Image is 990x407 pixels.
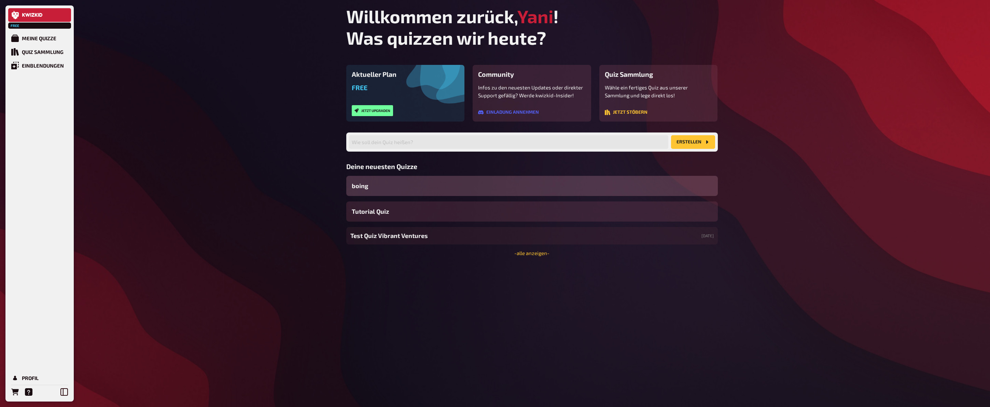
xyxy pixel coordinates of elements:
[8,31,71,45] a: Meine Quizze
[8,45,71,59] a: Quiz Sammlung
[350,231,428,240] span: Test Quiz Vibrant Ventures
[352,207,389,216] span: Tutorial Quiz
[22,62,64,69] div: Einblendungen
[605,70,712,78] h3: Quiz Sammlung
[478,84,586,99] p: Infos zu den neuesten Updates oder direkter Support gefällig? Werde kwizkid-Insider!
[605,110,647,116] a: Jetzt stöbern
[349,135,668,149] input: Wie soll dein Quiz heißen?
[701,233,714,239] small: [DATE]
[478,110,539,116] a: Einladung annehmen
[346,201,718,222] a: Tutorial Quiz
[671,135,715,149] button: Erstellen
[478,110,539,115] button: Einladung annehmen
[9,24,21,28] span: Free
[22,49,64,55] div: Quiz Sammlung
[605,84,712,99] p: Wähle ein fertiges Quiz aus unserer Sammlung und lege direkt los!
[346,163,718,170] h3: Deine neuesten Quizze
[346,5,718,48] h1: Willkommen zurück, ! Was quizzen wir heute?
[478,70,586,78] h3: Community
[8,385,22,399] a: Bestellungen
[8,59,71,72] a: Einblendungen
[22,375,39,381] div: Profil
[352,181,368,191] span: boing
[346,176,718,196] a: boing
[514,250,549,256] a: -alle anzeigen-
[352,84,367,92] span: Free
[346,227,718,244] a: Test Quiz Vibrant Ventures[DATE]
[8,371,71,385] a: Profil
[517,5,553,27] span: Yani
[22,35,56,41] div: Meine Quizze
[352,105,393,116] button: Jetzt upgraden
[22,385,36,399] a: Hilfe
[352,70,459,78] h3: Aktueller Plan
[605,110,647,115] button: Jetzt stöbern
